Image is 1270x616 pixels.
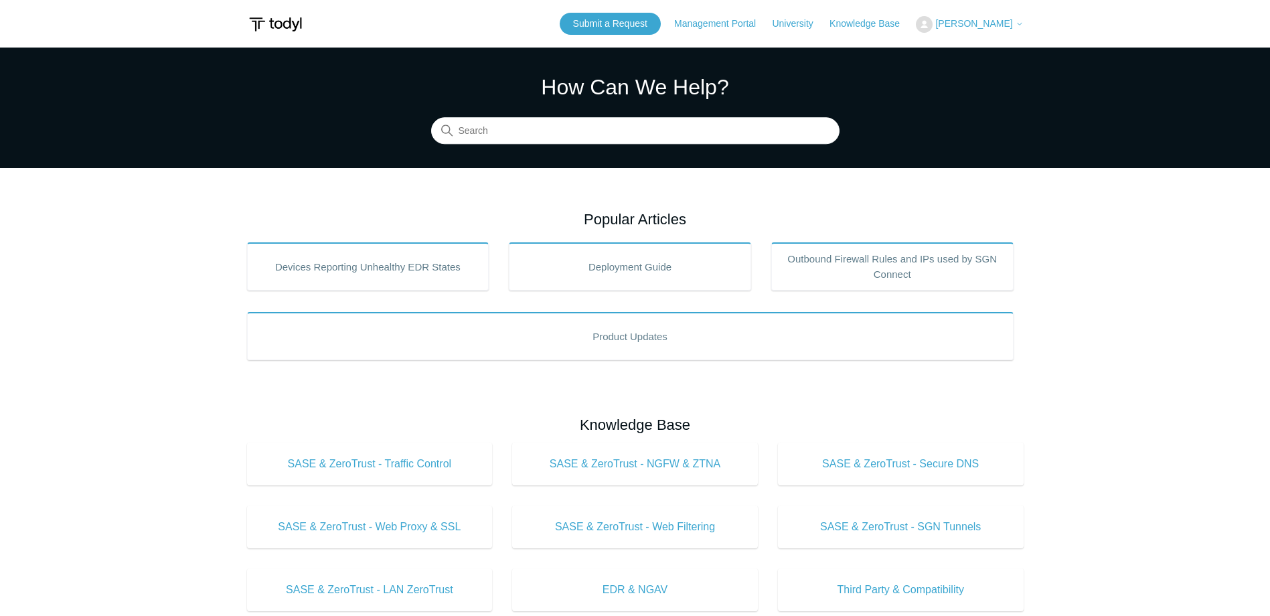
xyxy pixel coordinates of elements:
span: SASE & ZeroTrust - NGFW & ZTNA [532,456,738,472]
span: SASE & ZeroTrust - Web Filtering [532,519,738,535]
a: Deployment Guide [509,242,751,291]
a: SASE & ZeroTrust - Web Filtering [512,506,758,548]
span: SASE & ZeroTrust - Traffic Control [267,456,473,472]
button: [PERSON_NAME] [916,16,1023,33]
a: Management Portal [674,17,769,31]
a: SASE & ZeroTrust - LAN ZeroTrust [247,568,493,611]
a: SASE & ZeroTrust - Web Proxy & SSL [247,506,493,548]
span: SASE & ZeroTrust - SGN Tunnels [798,519,1004,535]
span: Third Party & Compatibility [798,582,1004,598]
h1: How Can We Help? [431,71,840,103]
input: Search [431,118,840,145]
a: SASE & ZeroTrust - Secure DNS [778,443,1024,485]
span: SASE & ZeroTrust - LAN ZeroTrust [267,582,473,598]
h2: Popular Articles [247,208,1024,230]
span: EDR & NGAV [532,582,738,598]
h2: Knowledge Base [247,414,1024,436]
a: Outbound Firewall Rules and IPs used by SGN Connect [771,242,1014,291]
a: University [772,17,826,31]
a: Devices Reporting Unhealthy EDR States [247,242,489,291]
a: SASE & ZeroTrust - Traffic Control [247,443,493,485]
span: [PERSON_NAME] [935,18,1012,29]
a: SASE & ZeroTrust - NGFW & ZTNA [512,443,758,485]
a: Submit a Request [560,13,661,35]
a: EDR & NGAV [512,568,758,611]
img: Todyl Support Center Help Center home page [247,12,304,37]
a: Knowledge Base [829,17,913,31]
a: Third Party & Compatibility [778,568,1024,611]
span: SASE & ZeroTrust - Secure DNS [798,456,1004,472]
span: SASE & ZeroTrust - Web Proxy & SSL [267,519,473,535]
a: SASE & ZeroTrust - SGN Tunnels [778,506,1024,548]
a: Product Updates [247,312,1014,360]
